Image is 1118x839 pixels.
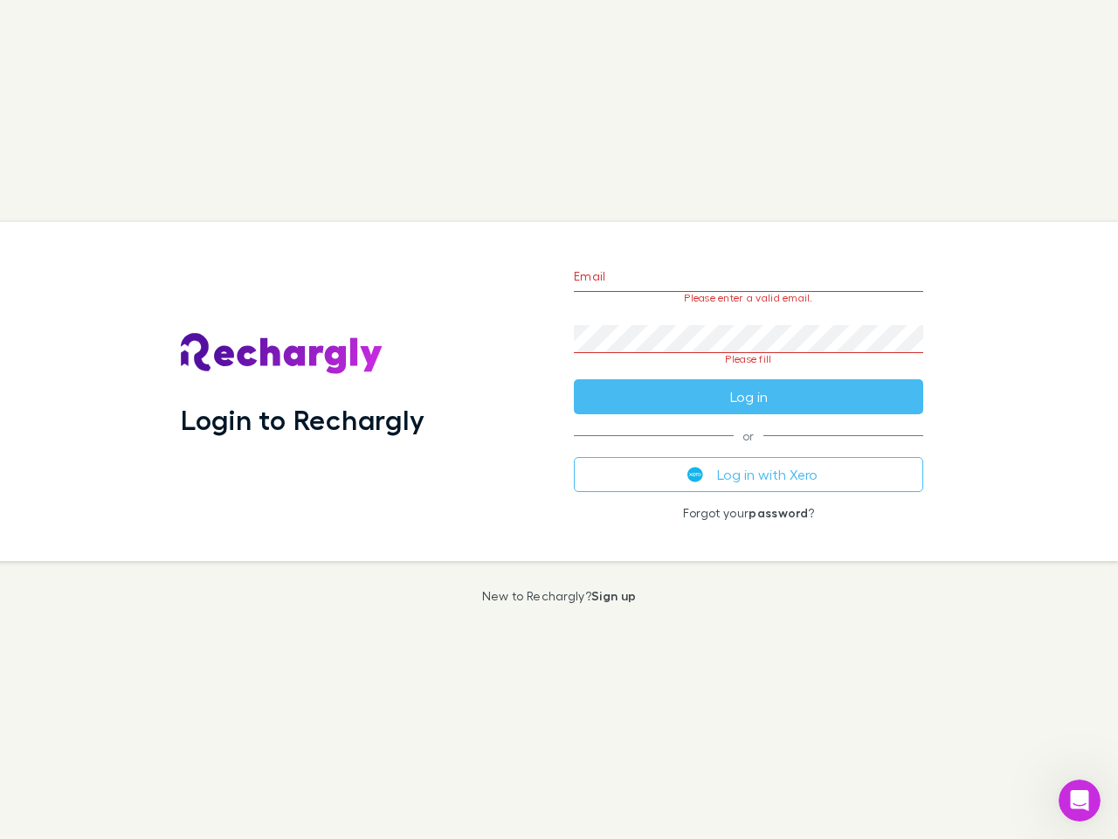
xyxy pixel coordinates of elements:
[591,588,636,603] a: Sign up
[574,353,923,365] p: Please fill
[482,589,637,603] p: New to Rechargly?
[1059,780,1101,822] iframe: Intercom live chat
[749,505,808,520] a: password
[574,506,923,520] p: Forgot your ?
[181,403,424,436] h1: Login to Rechargly
[574,292,923,304] p: Please enter a valid email.
[574,379,923,414] button: Log in
[687,467,703,482] img: Xero's logo
[574,435,923,436] span: or
[181,333,383,375] img: Rechargly's Logo
[574,457,923,492] button: Log in with Xero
